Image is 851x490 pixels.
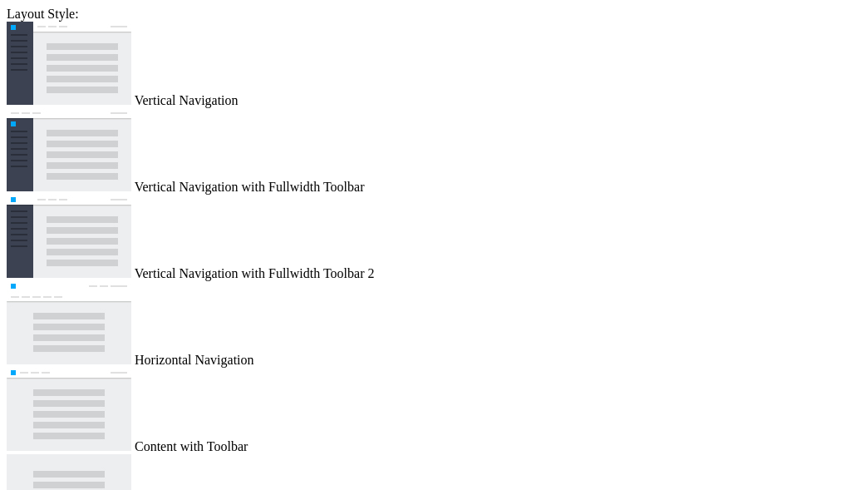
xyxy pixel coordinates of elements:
md-radio-button: Content with Toolbar [7,368,844,454]
md-radio-button: Vertical Navigation [7,22,844,108]
img: vertical-nav-with-full-toolbar.jpg [7,108,131,191]
md-radio-button: Horizontal Navigation [7,281,844,368]
img: vertical-nav-with-full-toolbar-2.jpg [7,195,131,278]
md-radio-button: Vertical Navigation with Fullwidth Toolbar [7,108,844,195]
span: Content with Toolbar [135,439,248,453]
img: vertical-nav.jpg [7,22,131,105]
span: Vertical Navigation with Fullwidth Toolbar [135,180,365,194]
div: Layout Style: [7,7,844,22]
span: Horizontal Navigation [135,353,254,367]
md-radio-button: Vertical Navigation with Fullwidth Toolbar 2 [7,195,844,281]
img: horizontal-nav.jpg [7,281,131,364]
img: content-with-toolbar.jpg [7,368,131,451]
span: Vertical Navigation [135,93,239,107]
span: Vertical Navigation with Fullwidth Toolbar 2 [135,266,375,280]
